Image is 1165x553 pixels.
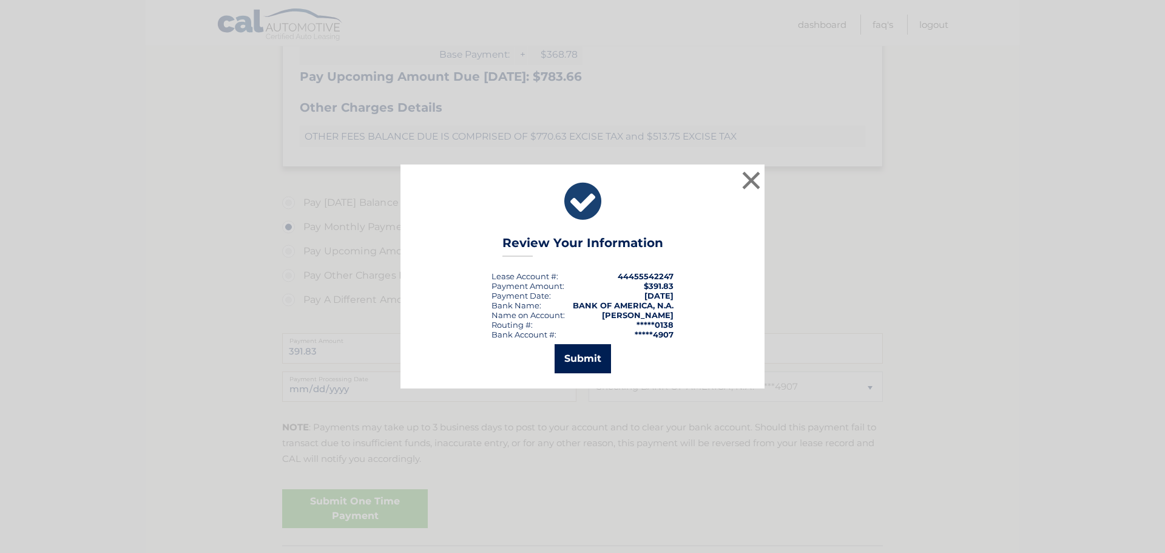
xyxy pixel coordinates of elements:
div: Lease Account #: [491,271,558,281]
div: Name on Account: [491,310,565,320]
h3: Review Your Information [502,236,663,257]
span: [DATE] [644,291,674,300]
div: Payment Amount: [491,281,564,291]
div: : [491,291,551,300]
div: Routing #: [491,320,533,330]
span: $391.83 [644,281,674,291]
strong: BANK OF AMERICA, N.A. [573,300,674,310]
span: Payment Date [491,291,549,300]
div: Bank Name: [491,300,541,310]
strong: 44455542247 [618,271,674,281]
button: × [739,168,763,192]
strong: [PERSON_NAME] [602,310,674,320]
button: Submit [555,344,611,373]
div: Bank Account #: [491,330,556,339]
